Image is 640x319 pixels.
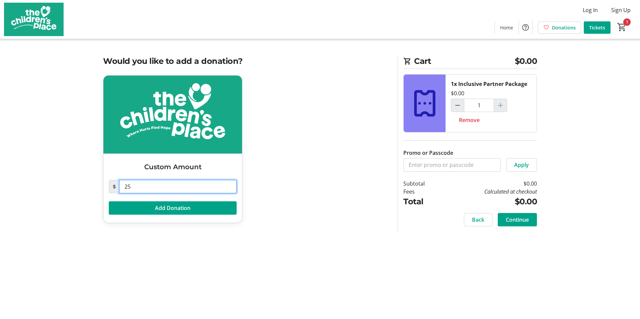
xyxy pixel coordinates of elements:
img: Custom Amount [103,76,242,153]
span: Donations [552,24,576,31]
span: Continue [506,216,529,224]
input: Inclusive Partner Package Quantity [464,99,494,112]
td: Subtotal [403,180,442,188]
button: Apply [506,158,537,172]
h3: Custom Amount [109,162,237,172]
a: Tickets [584,21,611,34]
div: 1x Inclusive Partner Package [451,80,527,88]
td: Fees [403,188,442,196]
span: Add Donation [155,204,190,212]
span: Sign Up [611,6,631,14]
h2: Cart [403,55,537,69]
label: Promo or Passcode [403,149,453,157]
td: $0.00 [442,180,537,188]
button: Continue [498,213,537,226]
button: Cart [616,21,628,33]
button: Decrement by one [451,99,464,112]
button: Sign Up [606,5,636,15]
span: $ [109,180,119,193]
h2: Would you like to add a donation? [103,55,390,67]
a: Donations [538,21,581,34]
span: Tickets [589,24,605,31]
img: The Children's Place's Logo [4,3,64,36]
input: Donation Amount [119,180,237,193]
button: Remove [451,113,488,127]
td: Calculated at checkout [442,188,537,196]
span: Home [500,24,513,31]
button: Log In [577,5,603,15]
span: Log In [583,6,598,14]
span: Apply [514,161,529,169]
span: $0.00 [515,55,537,67]
button: Add Donation [109,201,237,215]
td: Total [403,196,442,208]
input: Enter promo or passcode [403,158,501,172]
span: Remove [459,116,480,124]
a: Home [495,21,518,34]
td: $0.00 [442,196,537,208]
div: $0.00 [451,89,464,97]
span: Back [472,216,484,224]
button: Back [464,213,492,226]
button: Help [519,21,532,34]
